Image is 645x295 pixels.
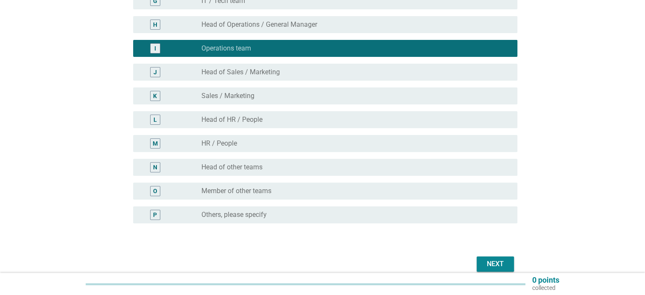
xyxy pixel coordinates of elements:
[201,92,254,100] label: Sales / Marketing
[154,44,156,53] div: I
[532,276,559,284] p: 0 points
[153,211,157,219] div: P
[153,163,157,172] div: N
[201,115,262,124] label: Head of HR / People
[201,68,280,76] label: Head of Sales / Marketing
[154,115,157,124] div: L
[201,163,262,171] label: Head of other teams
[477,256,514,272] button: Next
[201,20,317,29] label: Head of Operations / General Manager
[153,187,157,196] div: O
[201,44,251,53] label: Operations team
[483,259,507,269] div: Next
[153,20,157,29] div: H
[532,284,559,292] p: collected
[153,92,157,101] div: K
[154,68,157,77] div: J
[201,211,267,219] label: Others, please specify
[201,139,237,148] label: HR / People
[153,139,158,148] div: M
[201,187,271,195] label: Member of other teams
